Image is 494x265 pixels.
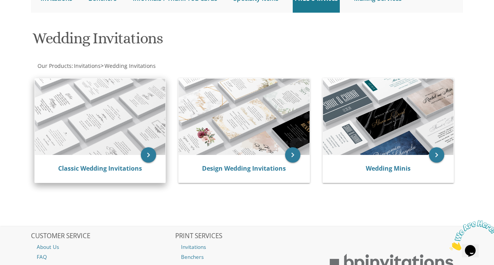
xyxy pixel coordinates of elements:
[175,252,318,262] a: Benchers
[366,164,411,173] a: Wedding Minis
[175,232,318,240] h2: PRINT SERVICES
[285,147,300,163] a: keyboard_arrow_right
[101,62,156,69] span: >
[3,3,51,33] img: Chat attention grabber
[323,79,453,155] img: Wedding Minis
[31,232,174,240] h2: CUSTOMER SERVICE
[104,62,156,69] a: Wedding Invitations
[447,217,494,253] iframe: chat widget
[37,62,72,69] a: Our Products
[175,242,318,252] a: Invitations
[35,79,165,155] img: Classic Wedding Invitations
[141,147,156,163] a: keyboard_arrow_right
[202,164,286,173] a: Design Wedding Invitations
[104,62,156,69] span: Wedding Invitations
[33,30,315,53] h1: Wedding Invitations
[74,62,101,69] span: Invitations
[429,147,444,163] a: keyboard_arrow_right
[179,79,309,155] img: Design Wedding Invitations
[58,164,142,173] a: Classic Wedding Invitations
[31,252,174,262] a: FAQ
[73,62,101,69] a: Invitations
[31,242,174,252] a: About Us
[31,62,247,70] div: :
